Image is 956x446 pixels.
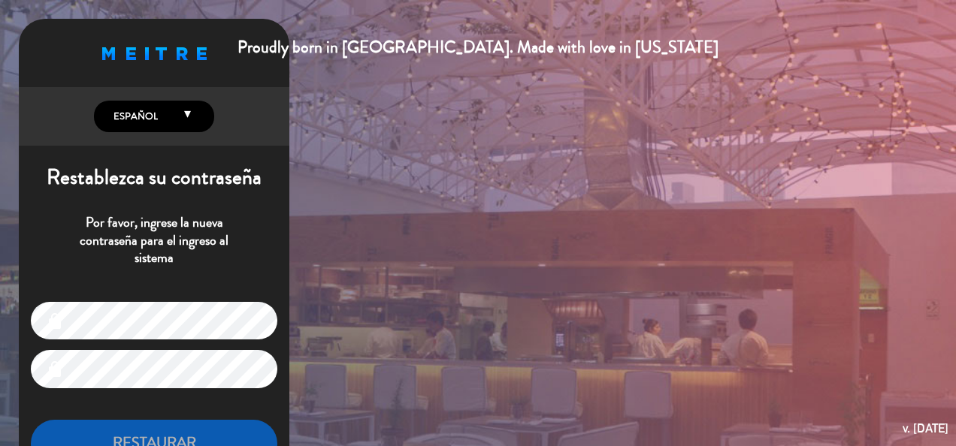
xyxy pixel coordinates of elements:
[903,418,948,438] div: v. [DATE]
[110,109,158,124] span: Español
[19,165,289,191] h1: Restablezca su contraseña
[31,214,277,267] p: Por favor, ingrese la nueva contraseña para el ingreso al sistema
[46,360,64,378] i: lock
[46,312,64,330] i: lock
